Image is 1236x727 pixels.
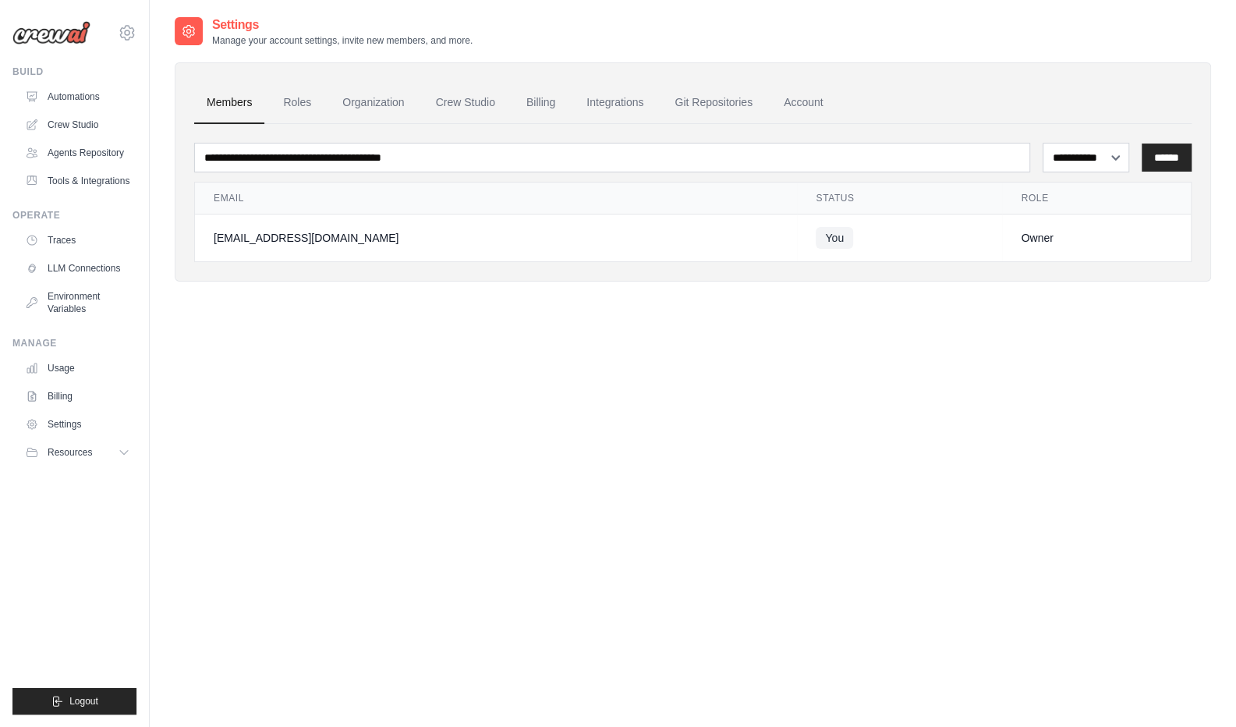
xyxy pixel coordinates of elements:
[19,284,136,321] a: Environment Variables
[19,168,136,193] a: Tools & Integrations
[771,82,836,124] a: Account
[19,256,136,281] a: LLM Connections
[19,356,136,381] a: Usage
[330,82,416,124] a: Organization
[214,230,778,246] div: [EMAIL_ADDRESS][DOMAIN_NAME]
[271,82,324,124] a: Roles
[69,695,98,707] span: Logout
[19,440,136,465] button: Resources
[212,34,473,47] p: Manage your account settings, invite new members, and more.
[12,21,90,44] img: Logo
[48,446,92,459] span: Resources
[212,16,473,34] h2: Settings
[423,82,508,124] a: Crew Studio
[816,227,853,249] span: You
[1021,230,1172,246] div: Owner
[19,412,136,437] a: Settings
[194,82,264,124] a: Members
[12,688,136,715] button: Logout
[662,82,765,124] a: Git Repositories
[1002,183,1191,215] th: Role
[574,82,656,124] a: Integrations
[12,66,136,78] div: Build
[19,84,136,109] a: Automations
[12,337,136,349] div: Manage
[19,228,136,253] a: Traces
[19,140,136,165] a: Agents Repository
[19,112,136,137] a: Crew Studio
[19,384,136,409] a: Billing
[797,183,1002,215] th: Status
[12,209,136,222] div: Operate
[514,82,568,124] a: Billing
[195,183,797,215] th: Email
